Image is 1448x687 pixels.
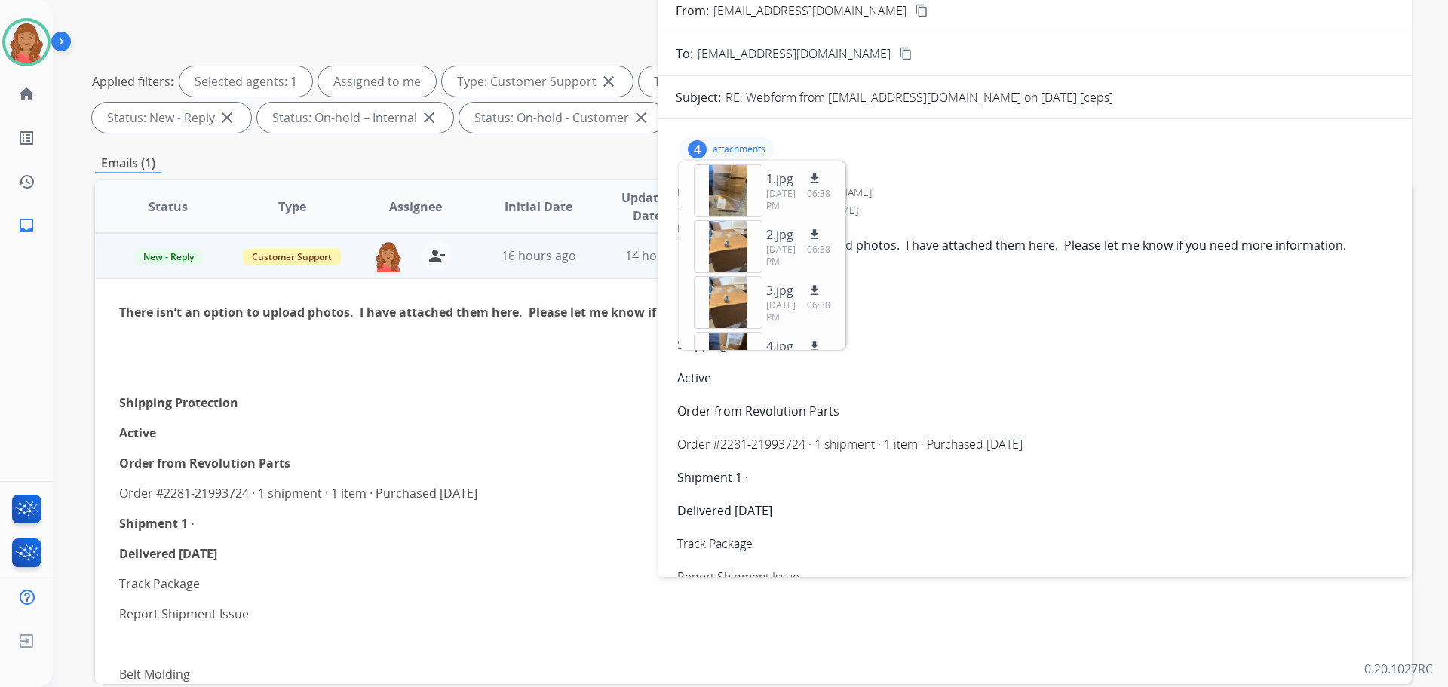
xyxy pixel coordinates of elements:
b: Shipping Protection [677,336,790,353]
mat-icon: download [808,339,821,353]
b: Shipping Protection [119,394,238,411]
span: New - Reply [134,249,203,265]
p: [DATE] 06:38 PM [766,188,830,212]
div: Status: On-hold - Customer [459,103,665,133]
img: avatar [5,21,48,63]
p: Applied filters: [92,72,173,90]
span: Updated Date [613,189,682,225]
p: Order #2281-21993724 · 1 shipment · 1 item · Purchased [DATE] [119,484,1141,502]
p: 1.jpg [766,170,793,188]
p: 0.20.1027RC [1364,660,1433,678]
mat-icon: download [808,228,821,241]
p: [DATE] 06:38 PM [766,244,830,268]
div: Status: New - Reply [92,103,251,133]
span: Type [278,198,306,216]
mat-icon: download [808,284,821,297]
b: There isn’t an option to upload photos. I have attached them here. Please let me know if you need... [119,304,830,320]
div: Selected agents: 1 [179,66,312,97]
span: Customer Support [243,249,341,265]
b: Active [119,425,156,441]
span: 14 hours ago [625,247,700,264]
div: From: [677,185,1392,200]
mat-icon: person_remove [428,247,446,265]
p: attachments [713,143,765,155]
b: Order from Revolution Parts [677,403,839,419]
mat-icon: download [808,172,821,186]
p: [DATE] 06:38 PM [766,299,830,324]
b: Shipment 1 · [677,469,748,486]
p: Report Shipment Issue [119,605,1141,623]
div: Type: Customer Support [442,66,633,97]
div: Assigned to me [318,66,436,97]
div: 4 [688,140,707,158]
p: To: [676,44,693,63]
mat-icon: inbox [17,216,35,235]
div: Type: Shipping Protection [639,66,836,97]
p: Track Package [119,575,1141,593]
p: 2.jpg [766,225,793,244]
b: Delivered [DATE] [119,545,217,562]
b: Shipment 1 · [119,515,195,532]
p: 4.jpg [766,337,793,355]
p: Report Shipment Issue [677,568,1392,586]
div: Date: [677,221,1392,236]
p: Emails (1) [95,154,161,173]
mat-icon: home [17,85,35,103]
span: Assignee [389,198,442,216]
div: Status: On-hold – Internal [257,103,453,133]
span: [EMAIL_ADDRESS][DOMAIN_NAME] [698,44,891,63]
p: Belt Molding [119,665,1141,683]
p: Order #2281-21993724 · 1 shipment · 1 item · Purchased [DATE] [677,435,1392,453]
mat-icon: history [17,173,35,191]
mat-icon: content_copy [915,4,928,17]
mat-icon: close [218,109,236,127]
span: Status [149,198,188,216]
p: [EMAIL_ADDRESS][DOMAIN_NAME] [713,2,907,20]
div: To: [677,203,1392,218]
p: From: [676,2,709,20]
mat-icon: close [632,109,650,127]
b: Delivered [DATE] [677,502,772,519]
span: Initial Date [505,198,572,216]
p: RE: Webform from [EMAIL_ADDRESS][DOMAIN_NAME] on [DATE] [ceps] [726,88,1113,106]
mat-icon: content_copy [899,47,913,60]
p: 3.jpg [766,281,793,299]
mat-icon: close [420,109,438,127]
b: Active [677,370,711,386]
span: 16 hours ago [502,247,576,264]
mat-icon: list_alt [17,129,35,147]
img: agent-avatar [373,241,403,272]
mat-icon: close [600,72,618,90]
p: Track Package [677,535,1392,553]
p: Subject: [676,88,721,106]
b: There isn’t an option to upload photos. I have attached them here. Please let me know if you need... [677,237,1346,253]
b: Order from Revolution Parts [119,455,290,471]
